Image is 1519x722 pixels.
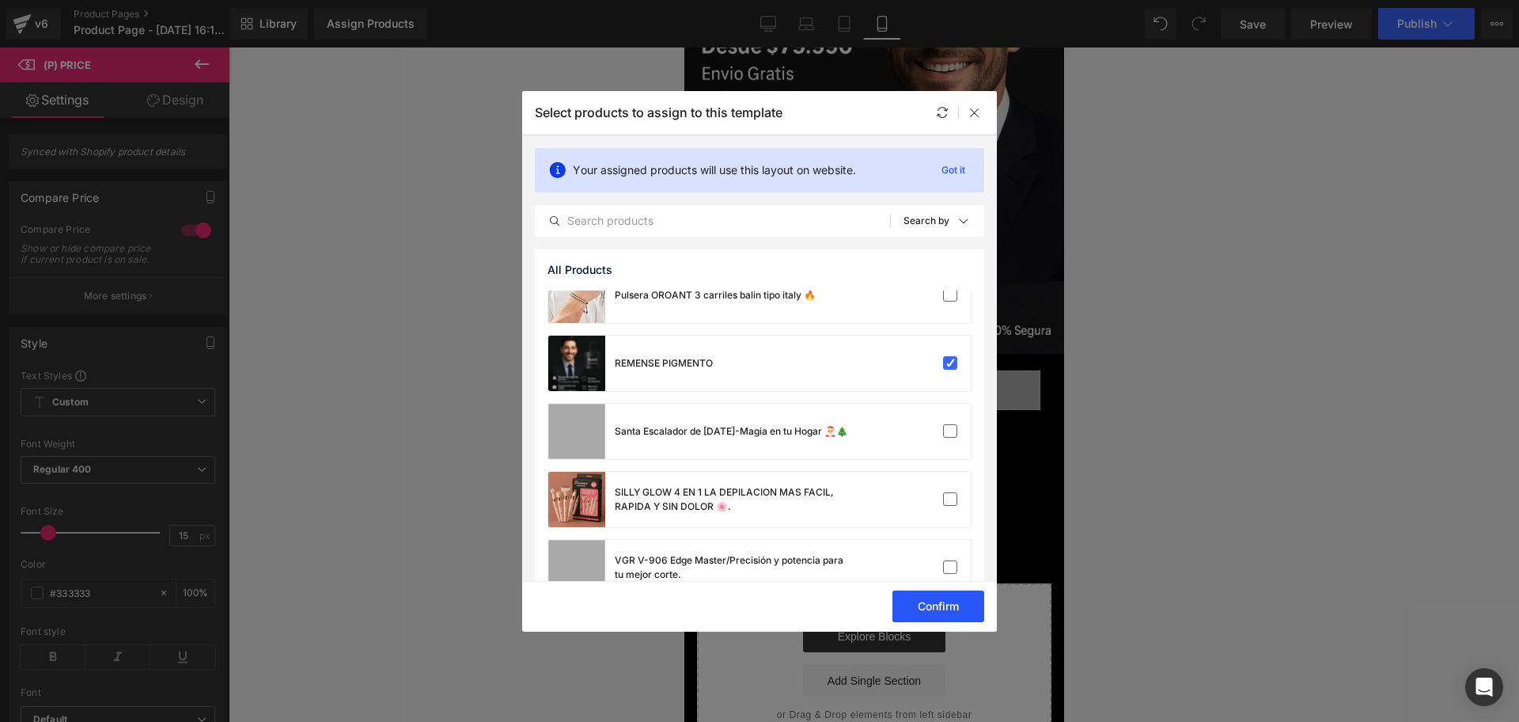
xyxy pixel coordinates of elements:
[547,264,612,276] span: All Products
[615,424,848,439] div: Santa Escalador de [DATE]-Magia en tu Hogar 🎅🎄
[131,388,249,425] button: Add To Cart
[892,591,984,622] button: Confirm
[615,553,852,582] div: VGR V-906 Edge Master/Precisión y potencia para tu mejor corte.
[548,268,605,323] a: product-img
[573,161,856,179] p: Your assigned products will use this layout on website.
[197,367,263,388] span: $79,990.00
[548,404,605,459] a: product-img
[119,573,261,605] a: Explore Blocks
[535,104,782,120] p: Select products to assign to this template
[548,540,605,595] a: product-img
[615,288,816,302] div: Pulsera OROANT 3 carriles balin tipo italy 🔥
[615,356,713,370] div: REMENSE PIGMENTO
[548,472,605,527] a: product-img
[615,485,852,514] div: SILLY GLOW 4 EN 1 LA DEPILACION MAS FACIL, RAPIDA Y SIN DOLOR 🌸.
[119,617,261,649] a: Add Single Section
[116,370,191,383] span: $159,980.00
[548,336,605,391] a: product-img
[38,662,342,673] p: or Drag & Drop elements from left sidebar
[935,161,972,180] p: Got it
[1465,668,1503,706] div: Open Intercom Messenger
[903,215,949,226] p: Search by
[536,211,890,230] input: Search products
